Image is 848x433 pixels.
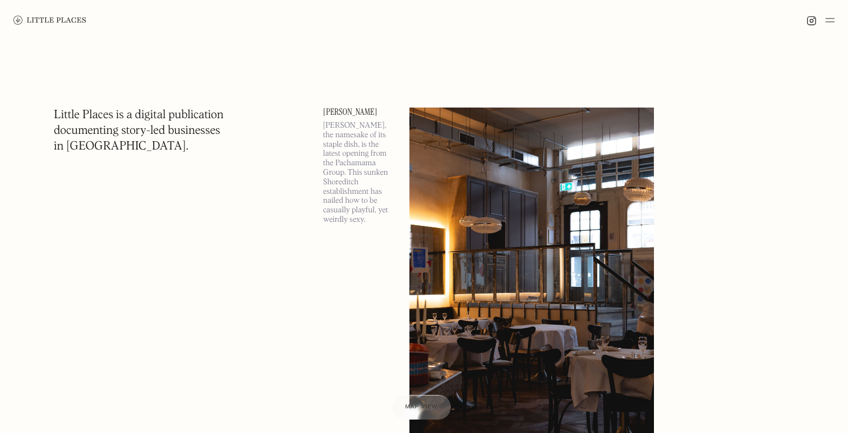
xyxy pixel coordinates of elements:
[54,108,224,155] h1: Little Places is a digital publication documenting story-led businesses in [GEOGRAPHIC_DATA].
[405,404,438,410] span: Map view
[323,108,396,117] a: [PERSON_NAME]
[392,395,451,420] a: Map view
[323,121,396,225] p: [PERSON_NAME], the namesake of its staple dish, is the latest opening from the Pachamama Group. T...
